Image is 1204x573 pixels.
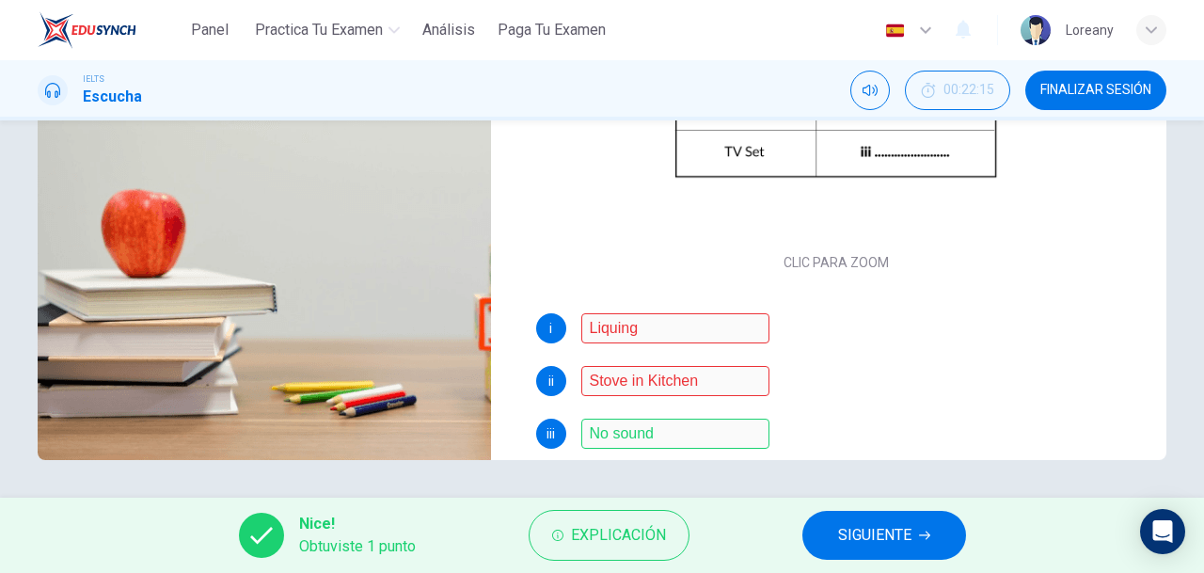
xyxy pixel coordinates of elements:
[571,522,666,549] span: Explicación
[38,2,491,460] img: House Facilities
[581,313,769,343] input: leaking; it is leaking; it's leaking
[883,24,907,38] img: es
[1140,509,1185,554] div: Open Intercom Messenger
[838,522,911,549] span: SIGUIENTE
[905,71,1010,110] div: Ocultar
[299,535,416,558] span: Obtuviste 1 punto
[581,366,769,396] input: stove door; door of stove; the stove door
[905,71,1010,110] button: 00:22:15
[38,11,180,49] a: EduSynch logo
[1040,83,1151,98] span: FINALIZAR SESIÓN
[83,86,142,108] h1: Escucha
[180,13,240,47] button: Panel
[255,19,383,41] span: Practica tu examen
[422,19,475,41] span: Análisis
[529,510,689,561] button: Explicación
[191,19,229,41] span: Panel
[498,19,606,41] span: Paga Tu Examen
[943,83,994,98] span: 00:22:15
[802,511,966,560] button: SIGUIENTE
[490,13,613,47] button: Paga Tu Examen
[299,513,416,535] span: Nice!
[1025,71,1166,110] button: FINALIZAR SESIÓN
[38,11,136,49] img: EduSynch logo
[415,13,483,47] button: Análisis
[247,13,407,47] button: Practica tu examen
[581,419,769,449] input: no sound
[1021,15,1051,45] img: Profile picture
[549,322,552,335] span: i
[850,71,890,110] div: Silenciar
[547,427,555,440] span: iii
[548,374,554,388] span: ii
[1066,19,1114,41] div: Loreany
[83,72,104,86] span: IELTS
